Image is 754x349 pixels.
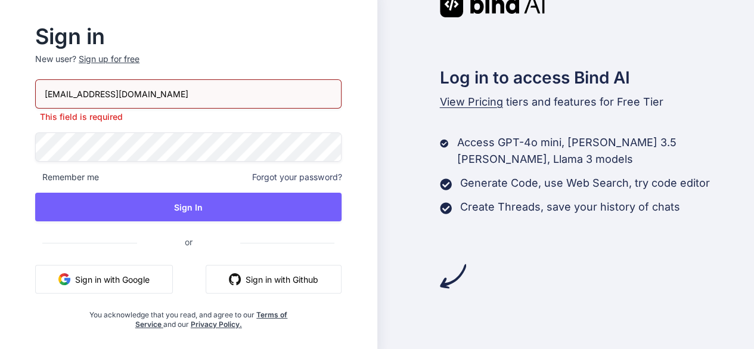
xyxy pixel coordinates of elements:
span: Remember me [35,171,99,183]
input: Login or Email [35,79,342,109]
img: github [229,273,241,285]
button: Sign in with Google [35,265,173,294]
img: google [58,273,70,285]
span: or [137,227,240,257]
h2: Sign in [35,27,342,46]
p: New user? [35,53,342,79]
img: arrow [440,263,466,289]
p: Access GPT-4o mini, [PERSON_NAME] 3.5 [PERSON_NAME], Llama 3 models [457,134,754,168]
p: This field is required [35,111,342,123]
button: Sign In [35,193,342,221]
div: You acknowledge that you read, and agree to our and our [86,303,291,329]
a: Terms of Service [135,310,288,329]
div: Sign up for free [79,53,139,65]
p: Generate Code, use Web Search, try code editor [460,175,710,192]
span: Forgot your password? [252,171,342,183]
p: Create Threads, save your history of chats [460,199,680,215]
a: Privacy Policy. [191,320,242,329]
button: Sign in with Github [206,265,342,294]
span: View Pricing [440,95,503,108]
